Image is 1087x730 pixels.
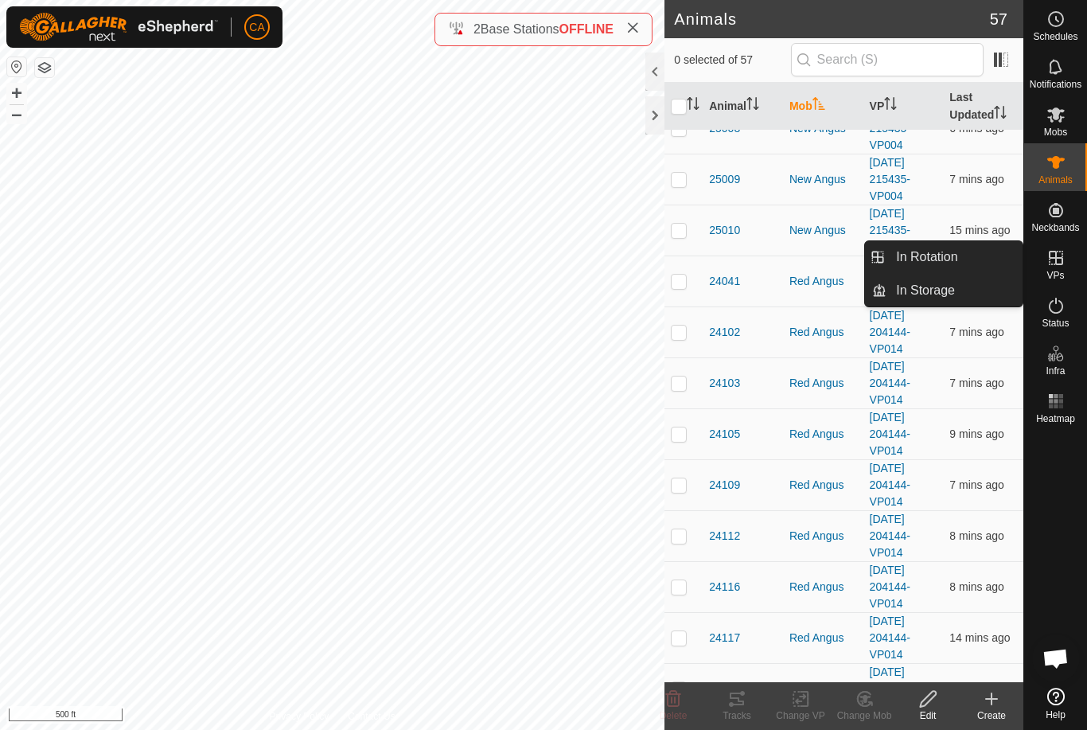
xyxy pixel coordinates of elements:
a: [DATE] 204144-VP014 [870,462,910,508]
span: Delete [660,710,688,721]
div: Red Angus [789,426,857,443]
div: Tracks [705,709,769,723]
span: In Storage [896,281,955,300]
div: Create [960,709,1023,723]
li: In Storage [865,275,1023,306]
div: Red Angus [789,273,857,290]
span: 8 Sep 2025 at 7:50 pm [949,580,1003,593]
span: 25009 [709,171,740,188]
a: In Storage [886,275,1023,306]
span: 57 [990,7,1007,31]
span: Base Stations [481,22,559,36]
div: Red Angus [789,528,857,545]
span: OFFLINE [559,22,614,36]
span: 8 Sep 2025 at 7:43 pm [949,631,1010,644]
button: + [7,84,26,103]
div: Edit [896,709,960,723]
span: 24112 [709,528,740,545]
span: Neckbands [1031,223,1079,232]
a: [DATE] 215435-VP004 [870,156,910,202]
a: [DATE] 204144-VP014 [870,666,910,712]
span: 8 Sep 2025 at 7:43 pm [949,224,1010,236]
a: Privacy Policy [270,709,329,724]
span: 8 Sep 2025 at 7:49 pm [949,427,1003,440]
span: 8 Sep 2025 at 7:50 pm [949,377,1003,389]
a: [DATE] 204144-VP014 [870,564,910,610]
span: 25010 [709,222,740,239]
a: [DATE] 204144-VP014 [870,360,910,406]
th: VP [863,83,944,131]
li: In Rotation [865,241,1023,273]
a: Contact Us [348,709,395,724]
span: Help [1046,710,1066,720]
span: CA [249,19,264,36]
p-sorticon: Activate to sort [812,100,825,112]
span: 8 Sep 2025 at 7:43 pm [949,682,1010,695]
p-sorticon: Activate to sort [687,100,699,112]
span: 24103 [709,375,740,392]
p-sorticon: Activate to sort [746,100,759,112]
th: Mob [783,83,863,131]
span: Schedules [1033,32,1077,41]
div: Red Angus [789,375,857,392]
span: 24041 [709,273,740,290]
span: Status [1042,318,1069,328]
span: 0 selected of 57 [674,52,790,68]
th: Last Updated [943,83,1023,131]
span: 8 Sep 2025 at 7:50 pm [949,478,1003,491]
span: VPs [1046,271,1064,280]
span: 24116 [709,579,740,595]
a: [DATE] 204144-VP014 [870,309,910,355]
p-sorticon: Activate to sort [994,108,1007,121]
span: 24117 [709,630,740,646]
div: Change Mob [832,709,896,723]
span: 8 Sep 2025 at 7:51 pm [949,173,1003,185]
div: Red Angus [789,324,857,341]
div: Red Angus [789,477,857,494]
a: Help [1024,681,1087,726]
div: Open chat [1032,634,1080,682]
a: [DATE] 204144-VP014 [870,615,910,661]
span: 24102 [709,324,740,341]
span: Infra [1046,366,1065,376]
div: Red Angus [789,579,857,595]
a: [DATE] 215435-VP004 [870,105,910,151]
span: Animals [1038,175,1073,185]
div: Red Angus [789,681,857,697]
img: Gallagher Logo [19,13,218,41]
span: Notifications [1030,80,1081,89]
div: New Angus [789,222,857,239]
p-sorticon: Activate to sort [884,100,897,112]
span: 24105 [709,426,740,443]
span: 2 [473,22,481,36]
span: Heatmap [1036,414,1075,424]
span: 8 Sep 2025 at 7:50 pm [949,326,1003,338]
div: Red Angus [789,630,857,646]
div: Change VP [769,709,832,723]
a: [DATE] 215435-VP004 [870,207,910,253]
th: Animal [703,83,783,131]
a: [DATE] 204144-VP014 [870,411,910,457]
span: 24109 [709,477,740,494]
span: 8 Sep 2025 at 7:51 pm [949,122,1003,135]
button: – [7,104,26,123]
div: New Angus [789,171,857,188]
span: Mobs [1044,127,1067,137]
button: Map Layers [35,58,54,77]
button: Reset Map [7,57,26,76]
span: 24120 [709,681,740,697]
span: 8 Sep 2025 at 7:50 pm [949,529,1003,542]
a: In Rotation [886,241,1023,273]
span: In Rotation [896,248,957,267]
h2: Animals [674,10,990,29]
a: [DATE] 204144-VP014 [870,513,910,559]
input: Search (S) [791,43,984,76]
